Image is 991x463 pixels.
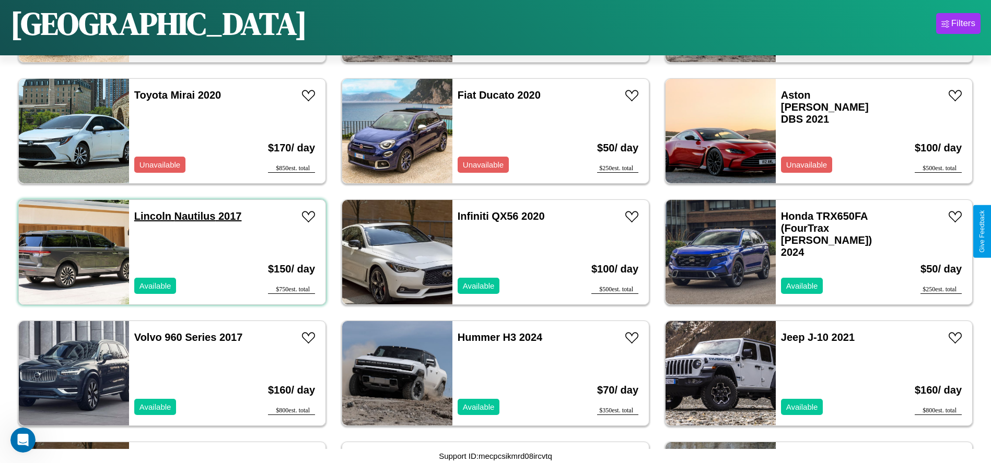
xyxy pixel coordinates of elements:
a: Lincoln Nautilus 2017 [134,210,242,222]
p: Available [786,279,818,293]
h3: $ 150 / day [268,253,315,286]
h1: [GEOGRAPHIC_DATA] [10,2,307,45]
div: Filters [951,18,975,29]
div: $ 500 est. total [915,164,962,173]
p: Unavailable [139,158,180,172]
a: Hummer H3 2024 [458,331,542,343]
div: $ 250 est. total [920,286,962,294]
button: Filters [936,13,981,34]
a: Infiniti QX56 2020 [458,210,545,222]
h3: $ 70 / day [597,374,638,407]
a: Toyota Mirai 2020 [134,89,221,101]
h3: $ 170 / day [268,132,315,164]
div: $ 250 est. total [597,164,638,173]
p: Available [463,279,495,293]
h3: $ 100 / day [591,253,638,286]
p: Available [786,400,818,414]
a: Fiat Ducato 2020 [458,89,541,101]
a: Honda TRX650FA (FourTrax [PERSON_NAME]) 2024 [781,210,872,258]
a: Jeep J-10 2021 [781,331,855,343]
div: Give Feedback [978,210,986,253]
h3: $ 50 / day [920,253,962,286]
p: Available [139,279,171,293]
div: $ 800 est. total [268,407,315,415]
p: Support ID: mecpcsikmrd08ircvtq [439,449,552,463]
iframe: Intercom live chat [10,428,36,453]
p: Available [139,400,171,414]
div: $ 750 est. total [268,286,315,294]
p: Unavailable [463,158,504,172]
p: Unavailable [786,158,827,172]
h3: $ 50 / day [597,132,638,164]
div: $ 500 est. total [591,286,638,294]
div: $ 350 est. total [597,407,638,415]
a: Volvo 960 Series 2017 [134,331,243,343]
div: $ 800 est. total [915,407,962,415]
h3: $ 160 / day [268,374,315,407]
p: Available [463,400,495,414]
a: Aston [PERSON_NAME] DBS 2021 [781,89,869,125]
div: $ 850 est. total [268,164,315,173]
h3: $ 100 / day [915,132,962,164]
h3: $ 160 / day [915,374,962,407]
